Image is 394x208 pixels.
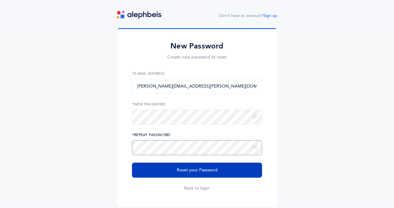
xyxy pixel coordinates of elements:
[132,54,262,61] p: Create new password to reset
[184,185,210,191] a: Back to login
[177,167,218,174] span: Reset your Password
[132,132,262,138] label: *Repeat Password
[132,163,262,178] button: Reset your Password
[132,71,262,76] label: *E-Mail Address
[117,11,161,19] img: logo.svg
[132,101,262,107] label: *New Password
[219,13,277,19] div: Don't have an Account?
[363,177,386,200] iframe: Drift Widget Chat Controller
[263,13,277,18] a: Sign up
[132,41,262,51] h2: New Password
